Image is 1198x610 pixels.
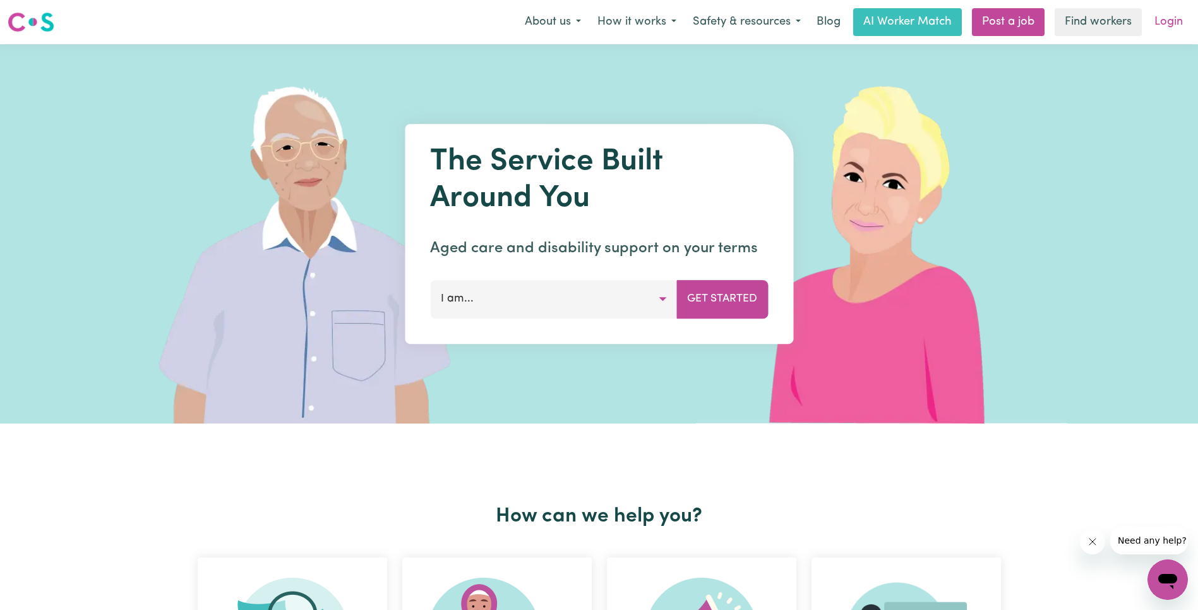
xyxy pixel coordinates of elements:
h1: The Service Built Around You [430,144,768,217]
button: Get Started [676,280,768,318]
iframe: Close message [1080,529,1105,554]
button: How it works [589,9,685,35]
button: I am... [430,280,677,318]
iframe: Message from company [1110,527,1188,554]
h2: How can we help you? [190,504,1009,528]
a: Login [1147,8,1190,36]
a: Blog [809,8,848,36]
a: Post a job [972,8,1045,36]
p: Aged care and disability support on your terms [430,237,768,260]
a: Find workers [1055,8,1142,36]
iframe: Button to launch messaging window [1147,559,1188,600]
a: Careseekers logo [8,8,54,37]
button: About us [517,9,589,35]
img: Careseekers logo [8,11,54,34]
a: AI Worker Match [853,8,962,36]
button: Safety & resources [685,9,809,35]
